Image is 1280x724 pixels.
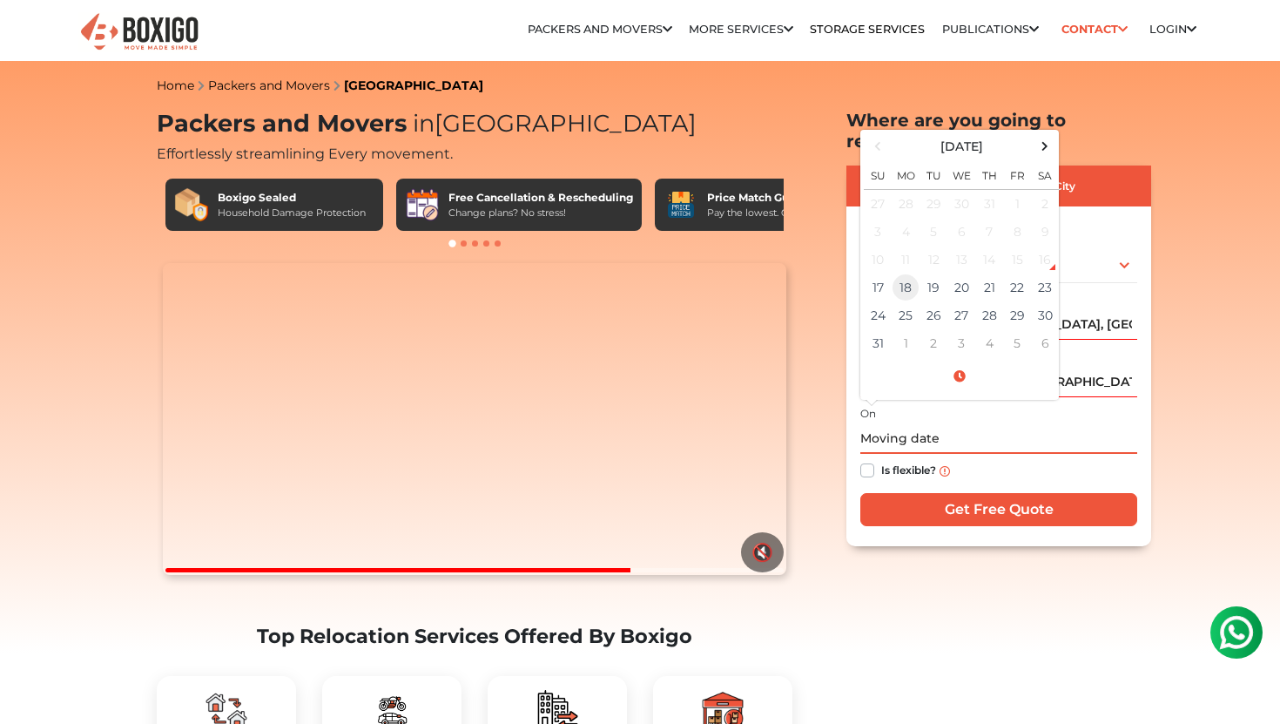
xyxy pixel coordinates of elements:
img: Free Cancellation & Rescheduling [405,187,440,222]
input: Moving date [860,423,1137,454]
th: Th [975,159,1003,190]
span: Previous Month [866,134,890,158]
img: Boxigo Sealed [174,187,209,222]
span: in [413,109,435,138]
button: 🔇 [741,532,784,572]
h2: Top Relocation Services Offered By Boxigo [157,625,792,648]
div: Pay the lowest. Guaranteed! [707,206,839,220]
a: Packers and Movers [208,78,330,93]
a: More services [689,23,793,36]
span: [GEOGRAPHIC_DATA] [407,109,697,138]
a: Packers and Movers [528,23,672,36]
a: Publications [942,23,1039,36]
th: Mo [892,159,920,190]
a: Select Time [864,369,1055,384]
th: We [947,159,975,190]
div: Price Match Guarantee [707,190,839,206]
div: Boxigo Sealed [218,190,366,206]
th: Tu [920,159,947,190]
img: Boxigo [78,11,200,54]
img: whatsapp-icon.svg [17,17,52,52]
label: On [860,406,876,422]
div: Household Damage Protection [218,206,366,220]
label: Is flexible? [881,460,936,478]
a: Home [157,78,194,93]
input: Get Free Quote [860,493,1137,526]
a: Storage Services [810,23,925,36]
a: [GEOGRAPHIC_DATA] [344,78,483,93]
a: Contact [1055,16,1133,43]
th: Sa [1031,159,1059,190]
th: Fr [1003,159,1031,190]
h1: Packers and Movers [157,110,792,139]
video: Your browser does not support the video tag. [163,263,785,575]
span: Effortlessly streamlining Every movement. [157,145,453,162]
th: Su [864,159,892,190]
h2: Where are you going to relocate? [846,110,1151,152]
th: Select Month [892,133,1031,159]
img: Price Match Guarantee [664,187,698,222]
span: Next Month [1034,134,1057,158]
div: Free Cancellation & Rescheduling [448,190,633,206]
div: Change plans? No stress! [448,206,633,220]
img: info [940,466,950,477]
div: 16 [1032,247,1058,273]
a: Login [1149,23,1196,36]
